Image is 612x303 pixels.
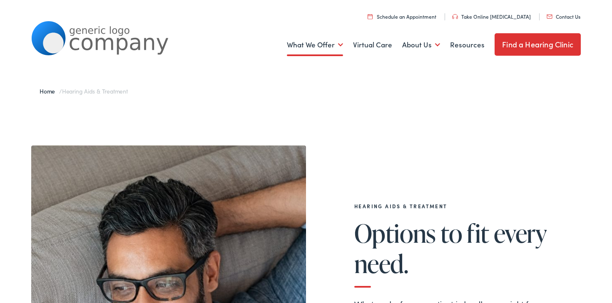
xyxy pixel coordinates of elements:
a: Home [40,87,59,95]
h2: Hearing Aids & Treatment [354,203,554,209]
a: Contact Us [547,13,580,20]
a: Find a Hearing Clinic [495,33,581,56]
a: What We Offer [287,30,343,60]
img: utility icon [368,14,373,19]
span: to [440,219,462,247]
a: Virtual Care [353,30,392,60]
span: Options [354,219,436,247]
span: every [494,219,547,247]
a: Resources [450,30,485,60]
span: need. [354,250,408,277]
img: utility icon [547,15,552,19]
span: fit [467,219,489,247]
a: Schedule an Appointment [368,13,436,20]
span: / [40,87,128,95]
a: About Us [402,30,440,60]
a: Take Online [MEDICAL_DATA] [452,13,531,20]
span: Hearing Aids & Treatment [62,87,128,95]
img: utility icon [452,14,458,19]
